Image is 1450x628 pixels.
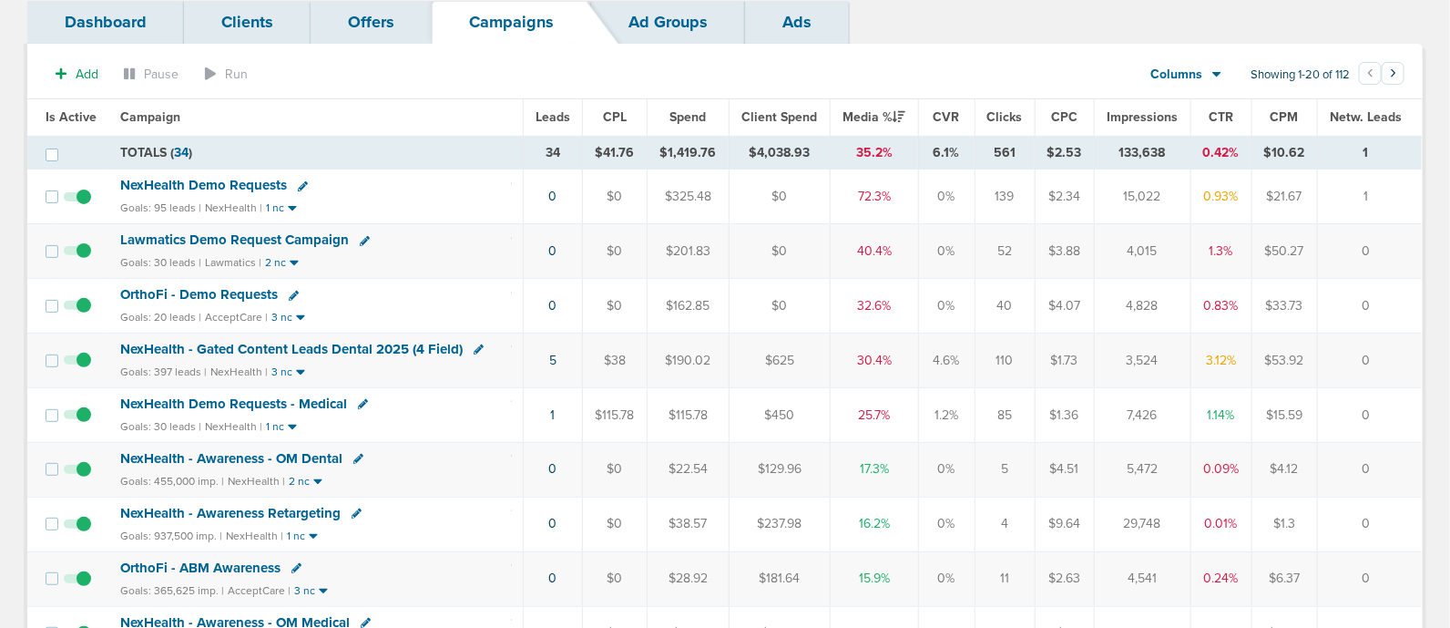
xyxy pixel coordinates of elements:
[120,584,224,598] small: Goals: 365,625 imp. |
[745,1,849,44] a: Ads
[1317,136,1422,170] td: 1
[1190,387,1251,442] td: 1.14%
[551,407,556,423] a: 1
[210,365,268,378] small: NexHealth |
[831,387,919,442] td: 25.7%
[266,420,284,434] small: 1 nc
[1317,442,1422,497] td: 0
[1094,497,1190,551] td: 29,748
[120,475,224,489] small: Goals: 455,000 imp. |
[831,442,919,497] td: 17.3%
[648,136,730,170] td: $1,419.76
[648,442,730,497] td: $22.54
[1035,497,1094,551] td: $9.64
[1251,387,1317,442] td: $15.59
[205,201,262,214] small: NexHealth |
[831,224,919,279] td: 40.4%
[109,136,524,170] td: TOTALS ( )
[46,109,97,125] span: Is Active
[1035,224,1094,279] td: $3.88
[549,461,557,477] a: 0
[536,109,570,125] span: Leads
[120,420,201,434] small: Goals: 30 leads |
[266,201,284,215] small: 1 nc
[205,420,262,433] small: NexHealth |
[918,551,975,606] td: 0%
[1330,109,1402,125] span: Netw. Leads
[842,109,905,125] span: Media %
[831,551,919,606] td: 15.9%
[120,365,207,379] small: Goals: 397 leads |
[583,442,648,497] td: $0
[228,475,285,488] small: NexHealth |
[1094,442,1190,497] td: 5,472
[1190,279,1251,334] td: 0.83%
[184,1,311,44] a: Clients
[1035,279,1094,334] td: $4.07
[1317,170,1422,224] td: 1
[1190,136,1251,170] td: 0.42%
[120,530,222,543] small: Goals: 937,500 imp. |
[583,334,648,388] td: $38
[918,334,975,388] td: 4.6%
[228,584,291,597] small: AcceptCare |
[648,224,730,279] td: $201.83
[120,286,278,303] span: OrthoFi - Demo Requests
[1251,279,1317,334] td: $33.73
[549,516,557,531] a: 0
[831,497,919,551] td: 16.2%
[205,311,268,324] small: AcceptCare |
[975,170,1035,224] td: 139
[729,170,830,224] td: $0
[120,109,180,125] span: Campaign
[729,497,830,551] td: $237.98
[918,136,975,170] td: 6.1%
[1251,334,1317,388] td: $53.92
[294,584,315,598] small: 3 nc
[1317,551,1422,606] td: 0
[831,334,919,388] td: 30.4%
[669,109,706,125] span: Spend
[1035,442,1094,497] td: $4.51
[120,232,349,248] span: Lawmatics Demo Request Campaign
[975,551,1035,606] td: 11
[120,560,281,576] span: OrthoFi - ABM Awareness
[287,530,305,543] small: 1 nc
[831,279,919,334] td: 32.6%
[1271,109,1299,125] span: CPM
[583,497,648,551] td: $0
[918,170,975,224] td: 0%
[1094,387,1190,442] td: 7,426
[975,387,1035,442] td: 85
[975,279,1035,334] td: 40
[729,279,830,334] td: $0
[311,1,432,44] a: Offers
[27,1,184,44] a: Dashboard
[1035,136,1094,170] td: $2.53
[549,243,557,259] a: 0
[120,450,342,467] span: NexHealth - Awareness - OM Dental
[1035,387,1094,442] td: $1.36
[741,109,817,125] span: Client Spend
[648,279,730,334] td: $162.85
[1035,170,1094,224] td: $2.34
[1209,109,1233,125] span: CTR
[1035,551,1094,606] td: $2.63
[1251,551,1317,606] td: $6.37
[975,224,1035,279] td: 52
[1051,109,1077,125] span: CPC
[1317,387,1422,442] td: 0
[1094,136,1190,170] td: 133,638
[1094,279,1190,334] td: 4,828
[120,201,201,215] small: Goals: 95 leads |
[120,256,201,270] small: Goals: 30 leads |
[1094,551,1190,606] td: 4,541
[524,136,583,170] td: 34
[648,497,730,551] td: $38.57
[583,387,648,442] td: $115.78
[1251,170,1317,224] td: $21.67
[831,136,919,170] td: 35.2%
[591,1,745,44] a: Ad Groups
[1251,67,1350,83] span: Showing 1-20 of 112
[226,530,283,542] small: NexHealth |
